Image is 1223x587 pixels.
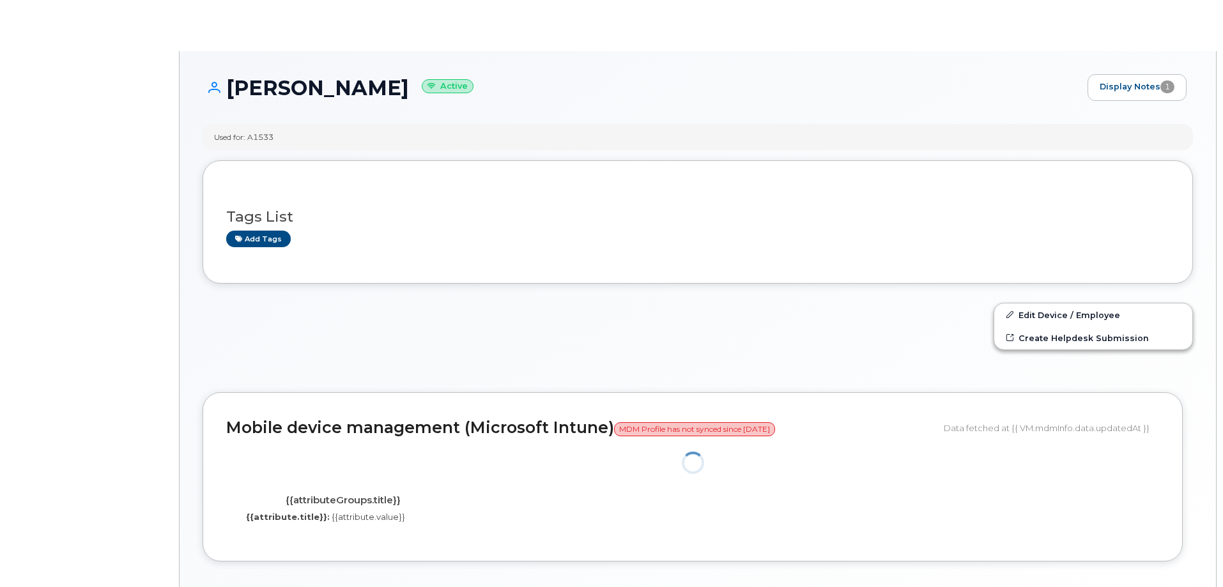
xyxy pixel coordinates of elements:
[214,132,273,142] div: Used for: A1533
[422,79,473,94] small: Active
[236,495,450,506] h4: {{attributeGroups.title}}
[994,326,1192,349] a: Create Helpdesk Submission
[203,77,1081,99] h1: [PERSON_NAME]
[246,511,330,523] label: {{attribute.title}}:
[226,419,934,437] h2: Mobile device management (Microsoft Intune)
[994,303,1192,326] a: Edit Device / Employee
[332,512,405,522] span: {{attribute.value}}
[1160,80,1174,93] span: 1
[226,231,291,247] a: Add tags
[1088,74,1187,101] a: Display Notes1
[614,422,775,436] span: MDM Profile has not synced since [DATE]
[944,416,1159,440] div: Data fetched at {{ VM.mdmInfo.data.updatedAt }}
[226,209,1169,225] h3: Tags List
